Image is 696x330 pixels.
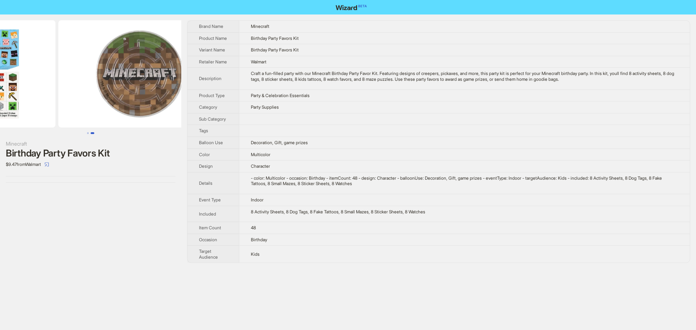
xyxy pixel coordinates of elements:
span: Product Name [199,35,227,41]
span: Description [199,76,221,81]
span: Event Type [199,197,221,202]
span: Target Audience [199,248,218,260]
span: 48 [251,225,256,230]
span: Birthday Party Favors Kit [251,47,299,53]
span: Included [199,211,216,217]
div: $9.47 from Walmart [6,159,175,170]
img: Birthday Party Favors Kit Birthday Party Favors Kit image 2 [58,20,221,128]
span: Details [199,180,212,186]
span: Kids [251,251,260,257]
div: Minecraft [6,140,175,148]
span: Design [199,163,213,169]
button: Go to slide 2 [91,132,94,134]
span: Character [251,163,270,169]
div: 8 Activity Sheets, 8 Dog Tags, 8 Fake Tattoos, 8 Small Mazes, 8 Sticker Sheets, 8 Watches [251,209,678,215]
span: Indoor [251,197,264,202]
span: Product Type [199,93,225,98]
div: - color: Multicolor - occasion: Birthday - itemCount: 48 - design: Character - balloonUse: Decora... [251,175,678,187]
span: Occasion [199,237,217,242]
span: Party Supplies [251,104,279,110]
div: Craft a fun-filled party with our Minecraft Birthday Party Favor Kit. Featuring designs of creepe... [251,71,678,82]
span: Birthday [251,237,267,242]
span: Minecraft [251,24,269,29]
span: Item Count [199,225,221,230]
span: Sub Category [199,116,226,122]
button: Go to slide 1 [87,132,89,134]
div: Birthday Party Favors Kit [6,148,175,159]
span: Walmart [251,59,266,64]
span: Brand Name [199,24,223,29]
span: Multicolor [251,152,270,157]
span: Variant Name [199,47,225,53]
span: Retailer Name [199,59,227,64]
span: select [45,162,49,167]
span: Tags [199,128,208,133]
span: Color [199,152,210,157]
span: Party & Celebration Essentials [251,93,310,98]
span: Balloon Use [199,140,223,145]
span: Decoration, Gift, game prizes [251,140,308,145]
span: Birthday Party Favors Kit [251,35,299,41]
span: Category [199,104,217,110]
